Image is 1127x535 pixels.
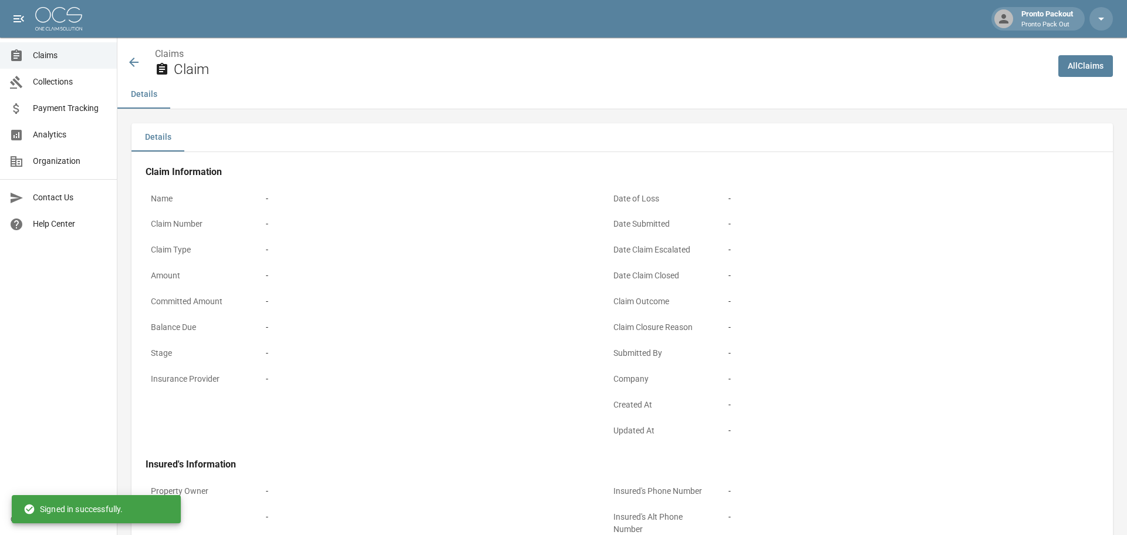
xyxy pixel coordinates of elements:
div: - [728,347,1051,359]
div: details tabs [131,123,1113,152]
div: - [266,295,589,308]
h2: Claim [174,61,1049,78]
div: Pronto Packout [1017,8,1078,29]
p: Name [146,187,251,210]
p: Pronto Pack Out [1021,20,1073,30]
p: Committed Amount [146,290,251,313]
div: - [266,193,589,205]
a: AllClaims [1058,55,1113,77]
a: Claims [155,48,184,59]
p: Date Claim Closed [608,264,714,287]
p: Date of Loss [608,187,714,210]
p: Amount [146,264,251,287]
img: ocs-logo-white-transparent.png [35,7,82,31]
div: - [728,399,1051,411]
div: - [266,485,589,497]
div: anchor tabs [117,80,1127,109]
div: - [728,321,1051,334]
p: Updated At [608,419,714,442]
p: Date Submitted [608,213,714,235]
div: Signed in successfully. [23,499,123,520]
p: Stage [146,342,251,365]
p: Property Owner [146,480,251,503]
span: Payment Tracking [33,102,107,115]
p: Insured's Phone Number [608,480,714,503]
p: Claim Closure Reason [608,316,714,339]
div: - [266,321,589,334]
div: - [266,218,589,230]
div: - [728,373,1051,385]
div: - [728,511,1051,523]
div: - [728,193,1051,205]
p: Created At [608,393,714,416]
div: © 2025 One Claim Solution [11,513,106,525]
button: Details [117,80,170,109]
span: Contact Us [33,191,107,204]
div: - [266,244,589,256]
h4: Claim Information [146,166,1057,178]
p: Address [146,506,251,529]
h4: Insured's Information [146,459,1057,470]
span: Analytics [33,129,107,141]
span: Organization [33,155,107,167]
p: Claim Number [146,213,251,235]
p: Balance Due [146,316,251,339]
div: - [266,270,589,282]
div: - [266,373,589,385]
span: Collections [33,76,107,88]
p: Submitted By [608,342,714,365]
p: Date Claim Escalated [608,238,714,261]
span: Claims [33,49,107,62]
span: Help Center [33,218,107,230]
div: - [266,347,589,359]
div: - [728,244,1051,256]
p: Claim Type [146,238,251,261]
nav: breadcrumb [155,47,1049,61]
p: Claim Outcome [608,290,714,313]
button: open drawer [7,7,31,31]
div: - [728,270,1051,282]
div: - [266,511,589,523]
div: - [728,485,1051,497]
p: Insurance Provider [146,368,251,391]
div: - [728,218,1051,230]
button: Details [131,123,184,152]
p: Company [608,368,714,391]
div: - [728,295,1051,308]
div: - [728,425,1051,437]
